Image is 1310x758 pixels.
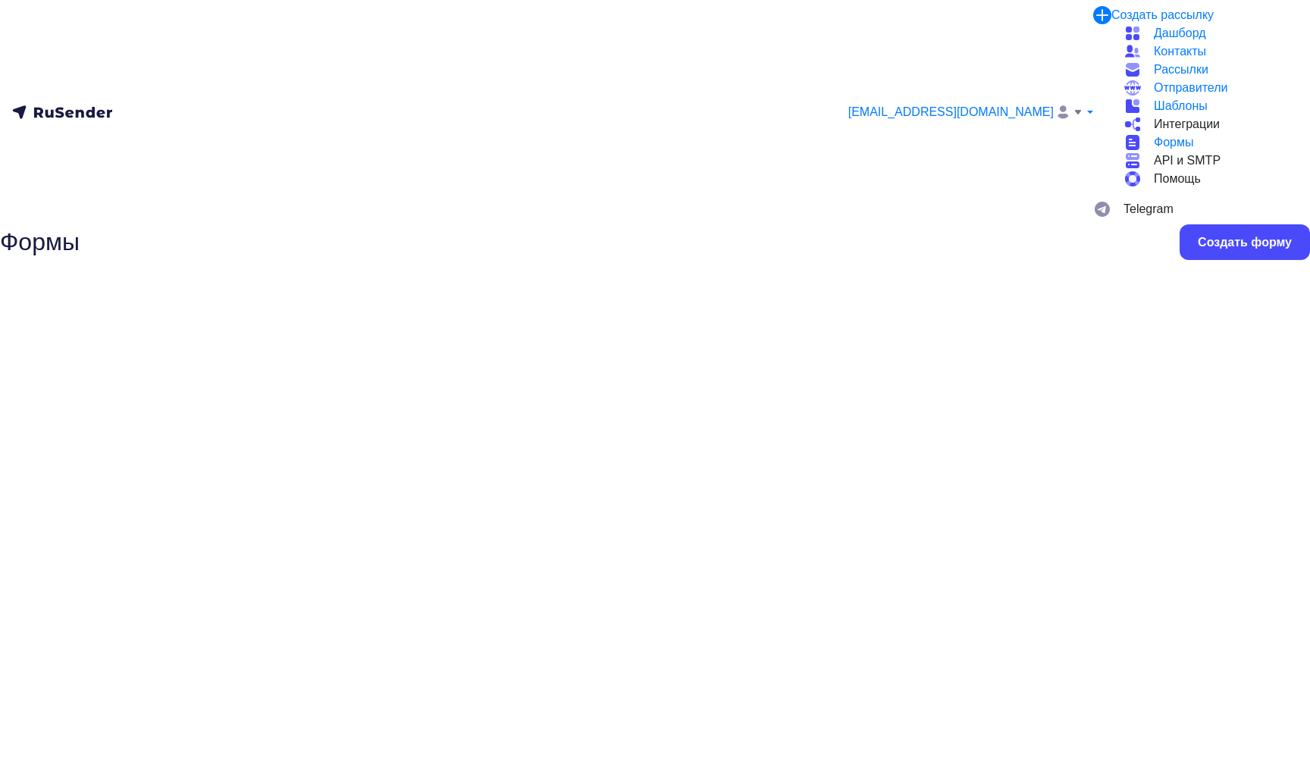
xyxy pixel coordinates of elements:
[1124,79,1298,97] a: Отправители
[1154,79,1227,97] span: Отправители
[1124,97,1298,115] a: Шаблоны
[848,103,1093,122] a: [EMAIL_ADDRESS][DOMAIN_NAME]
[848,103,1054,121] span: [EMAIL_ADDRESS][DOMAIN_NAME]
[1124,61,1298,79] a: Рассылки
[1124,133,1298,152] a: Формы
[1154,24,1206,42] span: Дашборд
[1154,170,1201,188] span: Помощь
[1124,200,1174,218] span: Telegram
[1111,6,1214,24] div: Создать рассылку
[1198,233,1292,251] div: Создать форму
[1124,24,1298,42] a: Дашборд
[1154,97,1208,115] span: Шаблоны
[1124,42,1298,61] a: Контакты
[1154,133,1193,152] span: Формы
[1154,115,1220,133] span: Интеграции
[1154,61,1208,79] span: Рассылки
[1154,42,1206,61] span: Контакты
[1154,152,1221,170] span: API и SMTP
